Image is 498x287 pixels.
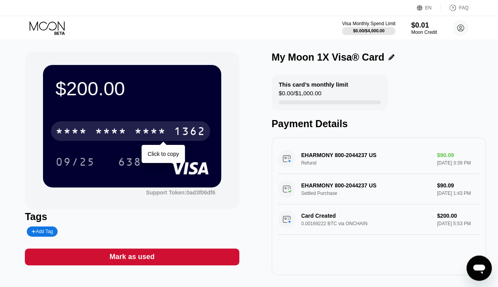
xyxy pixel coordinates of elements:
[147,151,179,157] div: Click to copy
[342,21,395,35] div: Visa Monthly Spend Limit$0.00/$4,000.00
[272,118,486,130] div: Payment Details
[56,78,209,100] div: $200.00
[27,226,58,237] div: Add Tag
[342,21,395,26] div: Visa Monthly Spend Limit
[112,152,147,172] div: 638
[25,211,239,222] div: Tags
[110,252,155,261] div: Mark as used
[146,189,215,196] div: Support Token:0ad3f06df6
[441,4,468,12] div: FAQ
[174,126,205,139] div: 1362
[25,248,239,265] div: Mark as used
[466,256,492,281] iframe: Button to launch messaging window
[411,30,437,35] div: Moon Credit
[279,90,321,100] div: $0.00 / $1,000.00
[425,5,432,11] div: EN
[353,28,384,33] div: $0.00 / $4,000.00
[146,189,215,196] div: Support Token: 0ad3f06df6
[279,81,348,88] div: This card’s monthly limit
[50,152,101,172] div: 09/25
[118,157,142,169] div: 638
[411,21,437,30] div: $0.01
[459,5,468,11] div: FAQ
[272,52,384,63] div: My Moon 1X Visa® Card
[411,21,437,35] div: $0.01Moon Credit
[56,157,95,169] div: 09/25
[32,229,53,234] div: Add Tag
[417,4,441,12] div: EN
